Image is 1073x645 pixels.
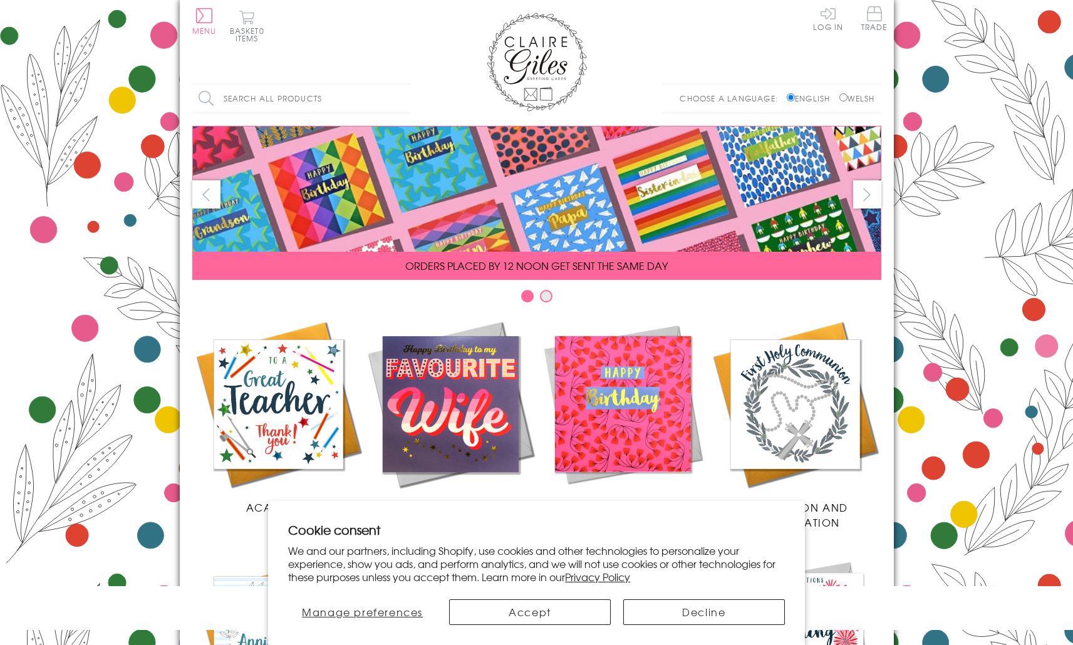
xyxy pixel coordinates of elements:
[680,93,784,104] p: Choose a language:
[839,93,875,104] label: Welsh
[623,599,785,625] button: Decline
[230,10,264,42] button: Basket0 items
[839,93,848,101] input: Welsh
[521,290,534,302] button: Carousel Page 1 (Current Slide)
[288,599,437,625] button: Manage preferences
[192,8,217,34] button: Menu
[192,289,881,309] div: Carousel Pagination
[236,25,264,44] span: 0 items
[861,6,888,33] a: Trade
[861,6,888,31] span: Trade
[593,500,653,515] span: Birthdays
[409,500,491,515] span: New Releases
[246,500,311,515] span: Academic
[742,500,848,530] span: Communion and Confirmation
[405,258,668,273] span: ORDERS PLACED BY 12 NOON GET SENT THE SAME DAY
[288,544,785,583] p: We and our partners, including Shopify, use cookies and other technologies to personalize your ex...
[565,569,630,584] a: Privacy Policy
[288,521,785,539] h2: Cookie consent
[487,13,587,111] img: Claire Giles Greetings Cards
[449,599,611,625] button: Accept
[787,93,836,104] label: English
[787,93,795,101] input: English
[192,318,365,515] a: Academic
[192,85,412,113] input: Search all products
[537,318,709,515] a: Birthdays
[540,290,552,302] button: Carousel Page 2
[192,25,217,36] span: Menu
[399,85,412,113] input: Search
[709,318,881,530] a: Communion and Confirmation
[813,6,843,31] a: Log In
[365,318,537,515] a: New Releases
[302,604,423,619] span: Manage preferences
[853,180,881,209] button: next
[192,180,220,209] button: prev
